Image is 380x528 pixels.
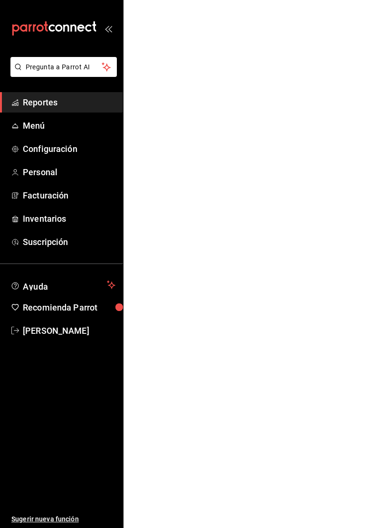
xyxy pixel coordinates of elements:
a: Pregunta a Parrot AI [7,69,117,79]
span: [PERSON_NAME] [23,324,115,337]
span: Pregunta a Parrot AI [26,62,102,72]
button: open_drawer_menu [104,25,112,32]
span: Sugerir nueva función [11,514,115,524]
span: Recomienda Parrot [23,301,115,314]
span: Suscripción [23,236,115,248]
span: Menú [23,119,115,132]
span: Configuración [23,142,115,155]
span: Personal [23,166,115,179]
span: Facturación [23,189,115,202]
span: Reportes [23,96,115,109]
button: Pregunta a Parrot AI [10,57,117,77]
span: Inventarios [23,212,115,225]
span: Ayuda [23,279,103,291]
